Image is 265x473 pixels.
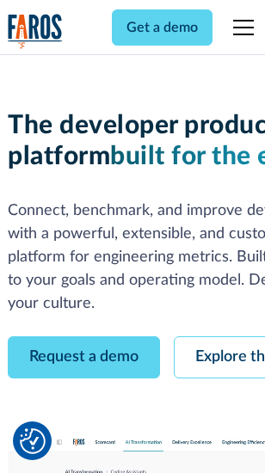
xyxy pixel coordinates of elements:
a: Get a demo [112,9,213,46]
div: menu [223,7,257,48]
img: Revisit consent button [20,428,46,454]
img: Logo of the analytics and reporting company Faros. [8,14,63,49]
button: Cookie Settings [20,428,46,454]
a: home [8,14,63,49]
a: Request a demo [8,336,160,378]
